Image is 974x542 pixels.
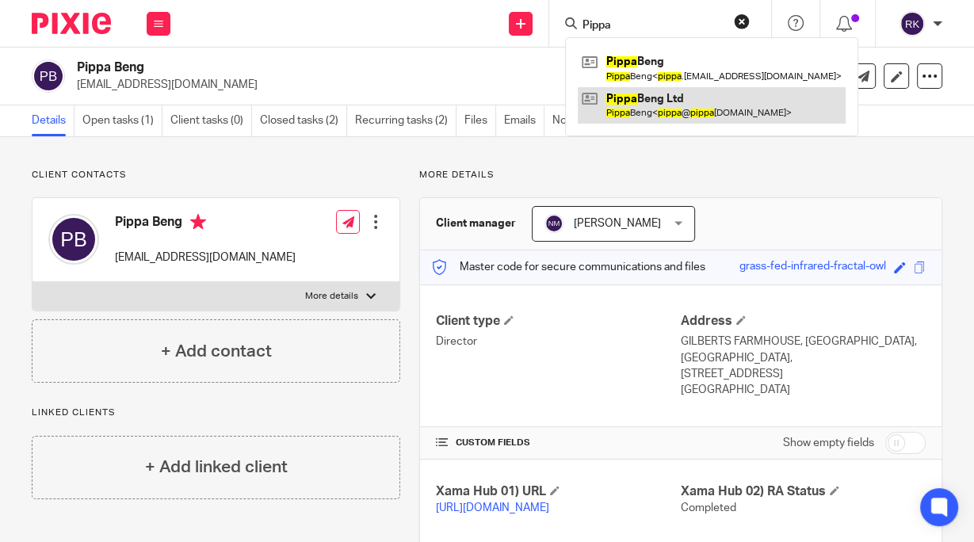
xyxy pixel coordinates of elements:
[681,382,926,398] p: [GEOGRAPHIC_DATA]
[115,214,296,234] h4: Pippa Beng
[681,502,736,513] span: Completed
[260,105,347,136] a: Closed tasks (2)
[170,105,252,136] a: Client tasks (0)
[77,77,727,93] p: [EMAIL_ADDRESS][DOMAIN_NAME]
[681,483,926,500] h4: Xama Hub 02) RA Status
[681,366,926,382] p: [STREET_ADDRESS]
[681,313,926,330] h4: Address
[419,169,942,181] p: More details
[77,59,597,76] h2: Pippa Beng
[436,334,681,349] p: Director
[32,13,111,34] img: Pixie
[581,19,724,33] input: Search
[161,339,272,364] h4: + Add contact
[82,105,162,136] a: Open tasks (1)
[32,59,65,93] img: svg%3E
[190,214,206,230] i: Primary
[432,259,705,275] p: Master code for secure communications and files
[552,105,606,136] a: Notes (0)
[145,455,288,479] h4: + Add linked client
[436,483,681,500] h4: Xama Hub 01) URL
[436,437,681,449] h4: CUSTOM FIELDS
[544,214,563,233] img: svg%3E
[305,290,358,303] p: More details
[355,105,456,136] a: Recurring tasks (2)
[32,105,74,136] a: Details
[574,218,661,229] span: [PERSON_NAME]
[436,216,516,231] h3: Client manager
[464,105,496,136] a: Files
[32,406,400,419] p: Linked clients
[436,502,549,513] a: [URL][DOMAIN_NAME]
[681,334,926,366] p: GILBERTS FARMHOUSE, [GEOGRAPHIC_DATA], [GEOGRAPHIC_DATA],
[900,11,925,36] img: svg%3E
[734,13,750,29] button: Clear
[783,435,874,451] label: Show empty fields
[739,258,886,277] div: grass-fed-infrared-fractal-owl
[504,105,544,136] a: Emails
[48,214,99,265] img: svg%3E
[115,250,296,265] p: [EMAIL_ADDRESS][DOMAIN_NAME]
[436,313,681,330] h4: Client type
[32,169,400,181] p: Client contacts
